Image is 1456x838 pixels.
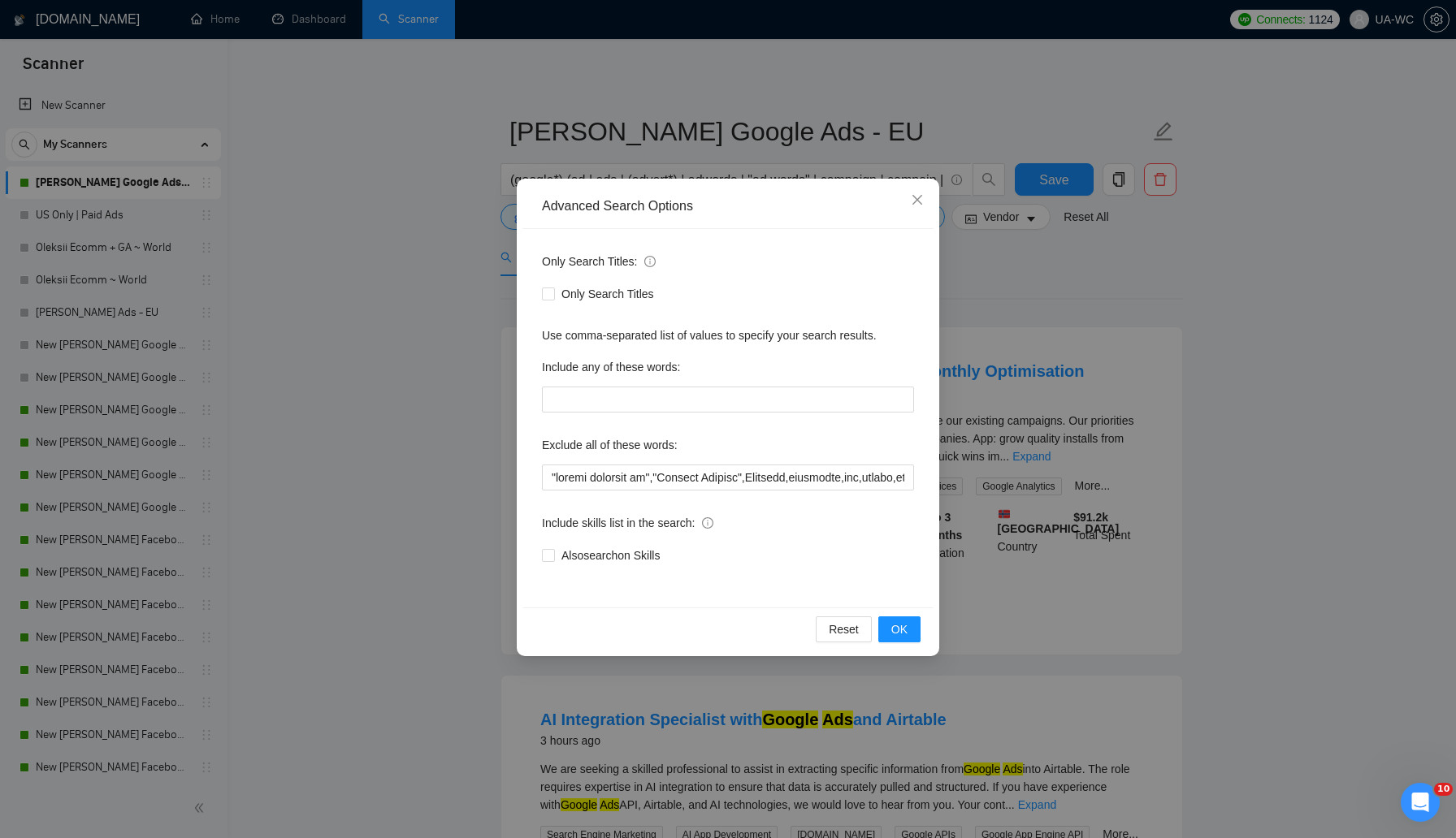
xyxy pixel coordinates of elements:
[542,197,914,215] div: Advanced Search Options
[1434,783,1453,796] span: 10
[542,326,914,344] div: Use comma-separated list of values to specify your search results.
[702,517,713,529] span: info-circle
[542,514,713,532] span: Include skills list in the search:
[891,620,908,638] span: OK
[644,256,656,267] span: info-circle
[816,616,872,642] button: Reset
[542,354,680,380] label: Include any of these words:
[542,253,656,270] span: Only Search Titles:
[829,620,859,638] span: Reset
[555,546,666,564] span: Also search on Skills
[1401,783,1440,822] iframe: Intercom live chat
[895,179,939,222] button: Close
[555,285,661,303] span: Only Search Titles
[542,432,678,458] label: Exclude all of these words:
[878,616,921,642] button: OK
[911,193,924,206] span: close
